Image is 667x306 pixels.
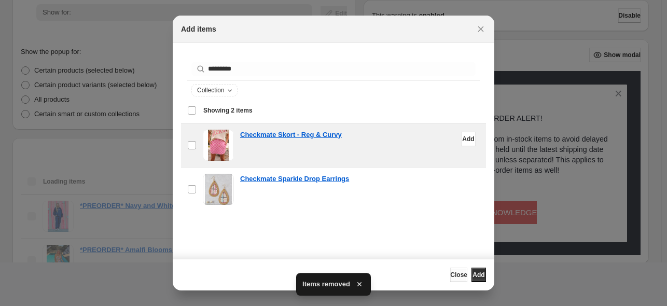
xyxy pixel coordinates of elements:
[181,24,216,34] h2: Add items
[471,268,486,282] button: Add
[462,135,474,143] span: Add
[450,268,467,282] button: Close
[450,271,467,279] span: Close
[461,132,476,146] button: Add
[302,279,350,289] span: Items removed
[240,174,349,184] a: Checkmate Sparkle Drop Earrings
[203,106,253,115] span: Showing 2 items
[192,85,237,96] button: Collection
[473,271,484,279] span: Add
[240,130,342,140] a: Checkmate Skort - Reg & Curvy
[474,22,488,36] button: Close
[197,86,225,94] span: Collection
